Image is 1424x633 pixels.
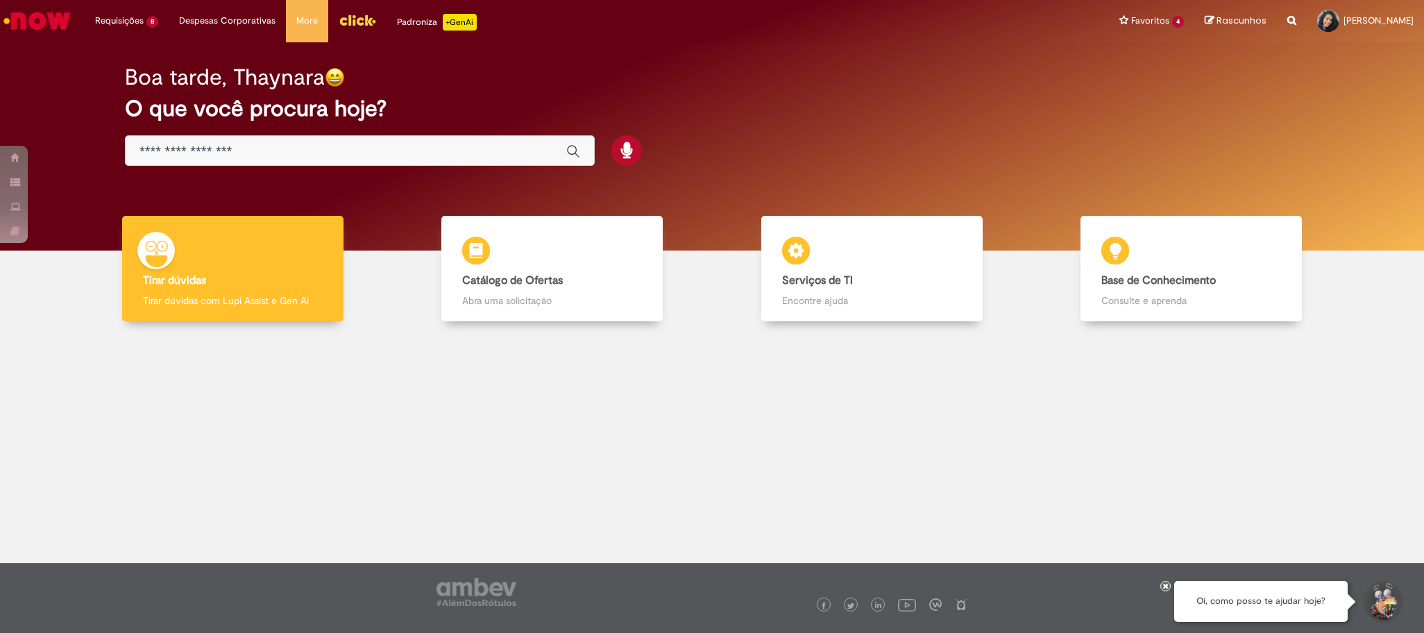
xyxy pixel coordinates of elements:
img: logo_footer_youtube.png [898,596,916,614]
a: Base de Conhecimento Consulte e aprenda [1032,216,1352,322]
b: Base de Conhecimento [1101,273,1216,287]
span: Despesas Corporativas [179,14,276,28]
b: Catálogo de Ofertas [462,273,563,287]
p: Consulte e aprenda [1101,294,1281,307]
span: 8 [146,16,158,28]
div: Padroniza [397,14,477,31]
h2: O que você procura hoje? [125,96,1299,121]
a: Tirar dúvidas Tirar dúvidas com Lupi Assist e Gen Ai [73,216,393,322]
p: Encontre ajuda [782,294,962,307]
img: logo_footer_ambev_rotulo_gray.png [436,578,516,606]
span: Favoritos [1131,14,1169,28]
b: Serviços de TI [782,273,853,287]
img: logo_footer_workplace.png [929,598,942,611]
img: logo_footer_twitter.png [847,602,854,609]
img: logo_footer_facebook.png [820,602,827,609]
span: 4 [1172,16,1184,28]
p: +GenAi [443,14,477,31]
span: More [296,14,318,28]
span: Rascunhos [1217,14,1266,27]
img: happy-face.png [325,67,345,87]
span: [PERSON_NAME] [1344,15,1414,26]
div: Oi, como posso te ajudar hoje? [1174,581,1348,622]
a: Serviços de TI Encontre ajuda [712,216,1032,322]
img: logo_footer_linkedin.png [875,602,882,610]
b: Tirar dúvidas [143,273,206,287]
p: Tirar dúvidas com Lupi Assist e Gen Ai [143,294,323,307]
img: ServiceNow [1,7,73,35]
h2: Boa tarde, Thaynara [125,65,325,90]
img: click_logo_yellow_360x200.png [339,10,376,31]
p: Abra uma solicitação [462,294,642,307]
button: Iniciar Conversa de Suporte [1362,581,1403,623]
a: Rascunhos [1205,15,1266,28]
img: logo_footer_naosei.png [955,598,967,611]
a: Catálogo de Ofertas Abra uma solicitação [393,216,713,322]
span: Requisições [95,14,144,28]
